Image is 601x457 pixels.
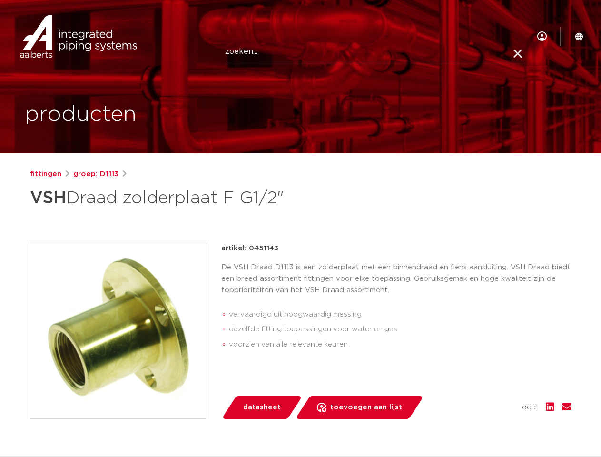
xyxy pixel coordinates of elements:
li: vervaardigd uit hoogwaardig messing [229,307,571,322]
span: deel: [522,402,538,413]
p: artikel: 0451143 [221,243,278,254]
li: dezelfde fitting toepassingen voor water en gas [229,322,571,337]
span: toevoegen aan lijst [330,400,402,415]
p: De VSH Draad D1113 is een zolderplaat met een binnendraad en flens aansluiting. VSH Draad biedt e... [221,262,571,296]
li: voorzien van alle relevante keuren [229,337,571,352]
a: fittingen [30,169,61,180]
span: datasheet [243,400,281,415]
h1: Draad zolderplaat F G1/2" [30,184,387,212]
strong: VSH [30,189,66,207]
img: Product Image for VSH Draad zolderplaat F G1/2" [30,243,206,418]
h1: producten [25,99,137,130]
input: zoeken... [225,42,524,61]
a: datasheet [221,396,302,419]
a: groep: D1113 [73,169,118,180]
